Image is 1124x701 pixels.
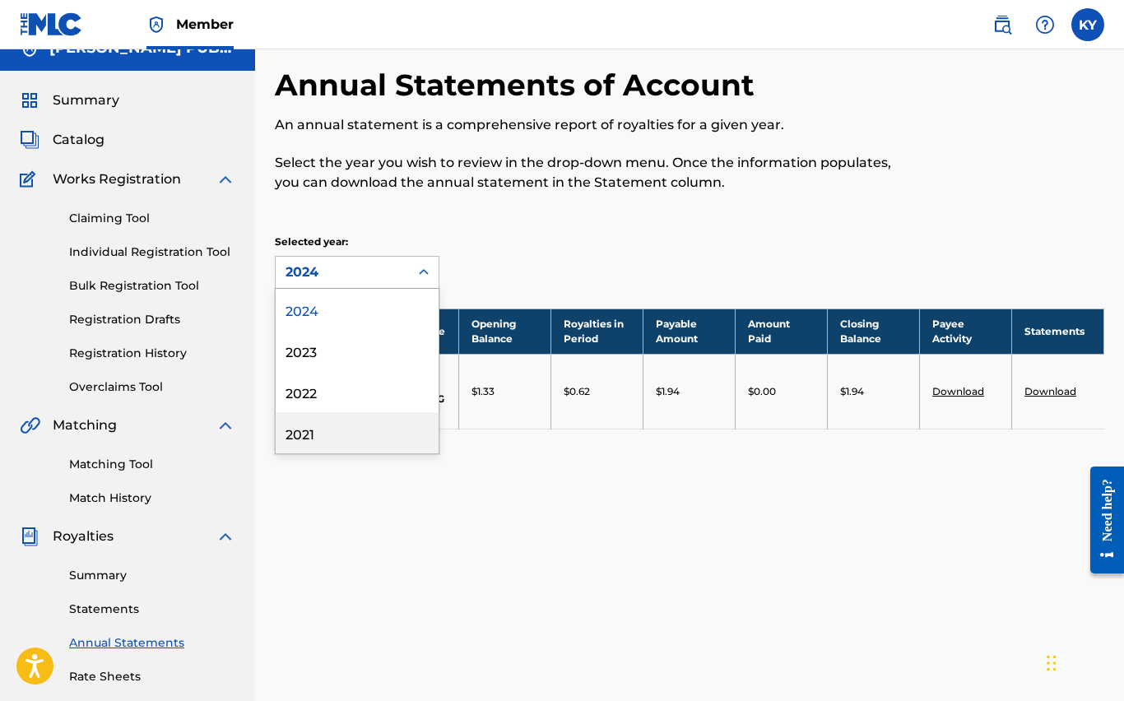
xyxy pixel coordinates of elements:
th: Payee Activity [920,309,1012,354]
p: $1.94 [656,384,680,399]
img: search [992,15,1012,35]
img: MLC Logo [20,12,83,36]
a: Registration Drafts [69,311,235,328]
a: Bulk Registration Tool [69,277,235,295]
p: Select the year you wish to review in the drop-down menu. Once the information populates, you can... [275,153,913,193]
span: Summary [53,91,119,110]
h2: Annual Statements of Account [275,67,763,104]
div: Drag [1047,638,1057,688]
a: CatalogCatalog [20,130,105,150]
a: Annual Statements [69,634,235,652]
img: Top Rightsholder [146,15,166,35]
iframe: Resource Center [1078,452,1124,587]
a: SummarySummary [20,91,119,110]
p: An annual statement is a comprehensive report of royalties for a given year. [275,115,913,135]
p: $1.94 [840,384,864,399]
a: Match History [69,490,235,507]
img: Catalog [20,130,39,150]
th: Opening Balance [459,309,551,354]
div: 2023 [276,330,439,371]
img: expand [216,169,235,189]
th: Amount Paid [736,309,828,354]
a: Registration History [69,345,235,362]
span: Catalog [53,130,105,150]
span: Works Registration [53,169,181,189]
span: Matching [53,415,117,435]
img: Matching [20,415,40,435]
img: Summary [20,91,39,110]
p: $0.62 [564,384,590,399]
a: Rate Sheets [69,668,235,685]
p: $0.00 [748,384,776,399]
th: Statements [1012,309,1104,354]
p: $1.33 [471,384,495,399]
div: Help [1029,8,1061,41]
span: Royalties [53,527,114,546]
span: Member [176,15,234,34]
img: help [1035,15,1055,35]
a: Public Search [986,8,1019,41]
img: Royalties [20,527,39,546]
a: Claiming Tool [69,210,235,227]
div: 2022 [276,371,439,412]
a: Download [1024,385,1076,397]
a: Summary [69,567,235,584]
img: Works Registration [20,169,41,189]
div: 2021 [276,412,439,453]
img: expand [216,527,235,546]
div: 2024 [276,289,439,330]
th: Closing Balance [828,309,920,354]
th: Royalties in Period [551,309,643,354]
iframe: Chat Widget [1042,622,1124,701]
p: Selected year: [275,234,439,249]
a: Matching Tool [69,456,235,473]
a: Download [932,385,984,397]
a: Individual Registration Tool [69,244,235,261]
th: Payable Amount [643,309,736,354]
a: Overclaims Tool [69,378,235,396]
div: 2024 [286,262,399,282]
a: Statements [69,601,235,618]
div: User Menu [1071,8,1104,41]
img: expand [216,415,235,435]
